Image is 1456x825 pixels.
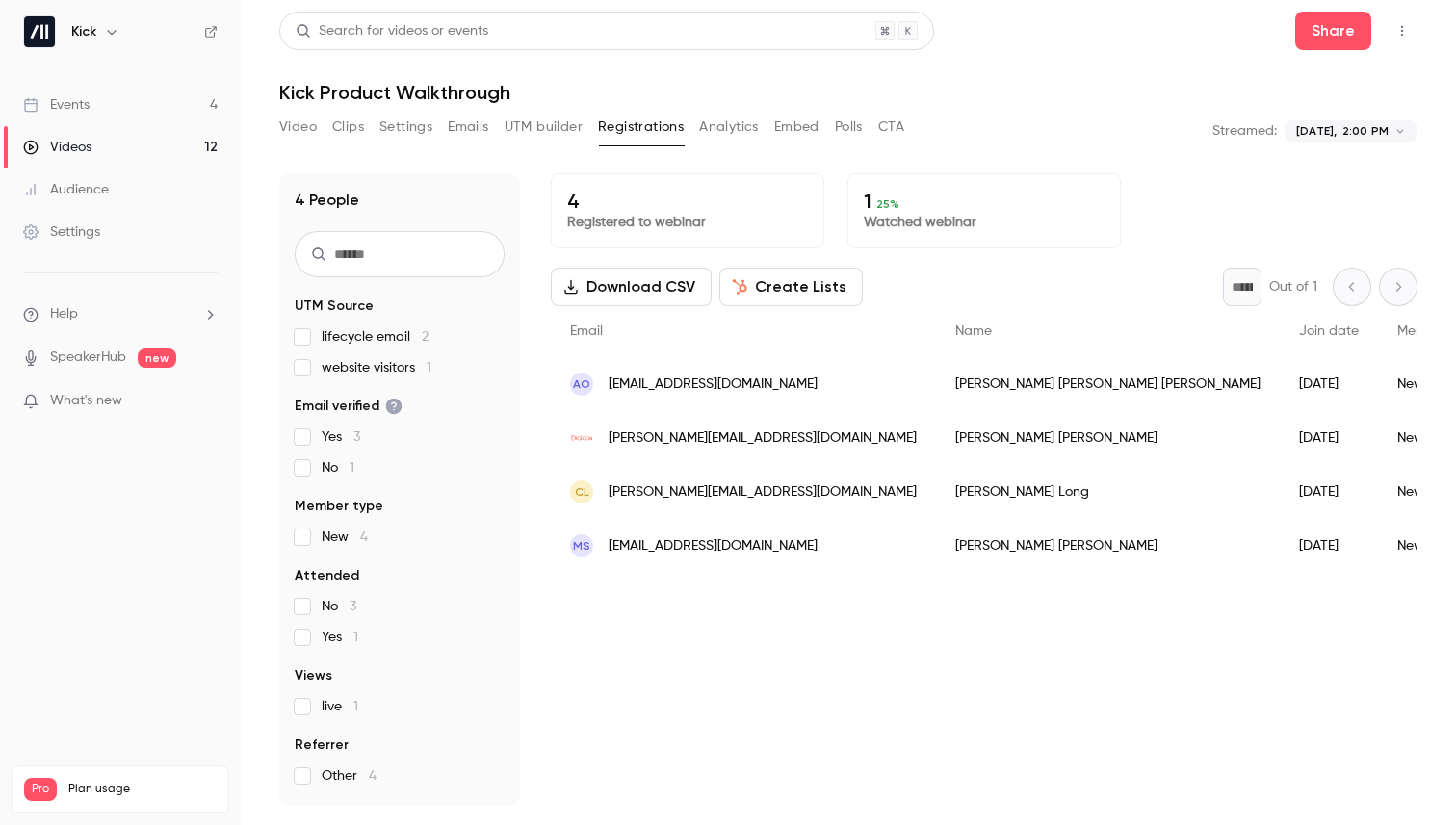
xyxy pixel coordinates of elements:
[570,324,603,338] span: Email
[322,358,431,377] span: website visitors
[295,189,359,212] h1: 4 People
[23,304,218,324] li: help-dropdown-opener
[609,374,818,395] span: [EMAIL_ADDRESS][DOMAIN_NAME]
[422,330,429,344] span: 2
[609,482,917,503] span: [PERSON_NAME][EMAIL_ADDRESS][DOMAIN_NAME]
[23,222,100,242] div: Settings
[350,461,354,475] span: 1
[295,497,383,516] span: Member type
[296,21,488,41] div: Search for videos or events
[322,597,356,616] span: No
[353,430,360,444] span: 3
[699,112,759,142] button: Analytics
[955,324,992,338] span: Name
[573,375,590,393] span: AO
[1387,15,1417,46] button: Top Bar Actions
[598,112,684,142] button: Registrations
[68,782,217,797] span: Plan usage
[427,361,431,374] span: 1
[719,268,863,306] button: Create Lists
[1280,357,1378,411] div: [DATE]
[295,566,359,585] span: Attended
[609,428,917,449] span: [PERSON_NAME][EMAIL_ADDRESS][DOMAIN_NAME]
[322,528,368,547] span: New
[1295,12,1371,50] button: Share
[369,769,377,783] span: 4
[322,458,354,477] span: No
[50,348,126,368] a: SpeakerHub
[551,268,712,306] button: Download CSV
[50,304,78,324] span: Help
[609,536,818,556] span: [EMAIL_ADDRESS][DOMAIN_NAME]
[360,530,368,544] span: 4
[1342,122,1389,140] span: 2:00 PM
[24,778,57,801] span: Pro
[1212,121,1277,141] p: Streamed:
[567,190,808,213] p: 4
[936,411,1280,465] div: [PERSON_NAME] [PERSON_NAME]
[936,357,1280,411] div: [PERSON_NAME] [PERSON_NAME] [PERSON_NAME]
[295,296,374,316] span: UTM Source
[567,213,808,232] p: Registered to webinar
[353,631,358,644] span: 1
[570,434,593,443] img: digiconventures.com
[448,112,488,142] button: Emails
[573,537,590,554] span: MS
[23,95,90,115] div: Events
[24,16,55,47] img: Kick
[864,190,1105,213] p: 1
[23,138,91,157] div: Videos
[295,296,505,786] section: facet-groups
[835,112,863,142] button: Polls
[575,483,589,501] span: CL
[1269,277,1317,296] p: Out of 1
[138,348,176,368] span: new
[322,628,358,647] span: Yes
[878,112,904,142] button: CTA
[936,465,1280,519] div: [PERSON_NAME] Long
[379,112,432,142] button: Settings
[332,112,364,142] button: Clips
[322,327,429,347] span: lifecycle email
[322,697,358,716] span: live
[1299,324,1359,338] span: Join date
[23,180,109,199] div: Audience
[350,600,356,613] span: 3
[1296,122,1337,140] span: [DATE],
[864,213,1105,232] p: Watched webinar
[295,735,349,755] span: Referrer
[876,197,899,211] span: 25 %
[936,519,1280,573] div: [PERSON_NAME] [PERSON_NAME]
[295,397,403,416] span: Email verified
[1280,411,1378,465] div: [DATE]
[279,81,1417,104] h1: Kick Product Walkthrough
[1280,519,1378,573] div: [DATE]
[322,427,360,447] span: Yes
[50,391,122,411] span: What's new
[1280,465,1378,519] div: [DATE]
[353,700,358,713] span: 1
[322,766,377,786] span: Other
[195,393,218,410] iframe: Noticeable Trigger
[71,22,96,41] h6: Kick
[774,112,819,142] button: Embed
[279,112,317,142] button: Video
[505,112,583,142] button: UTM builder
[295,666,332,685] span: Views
